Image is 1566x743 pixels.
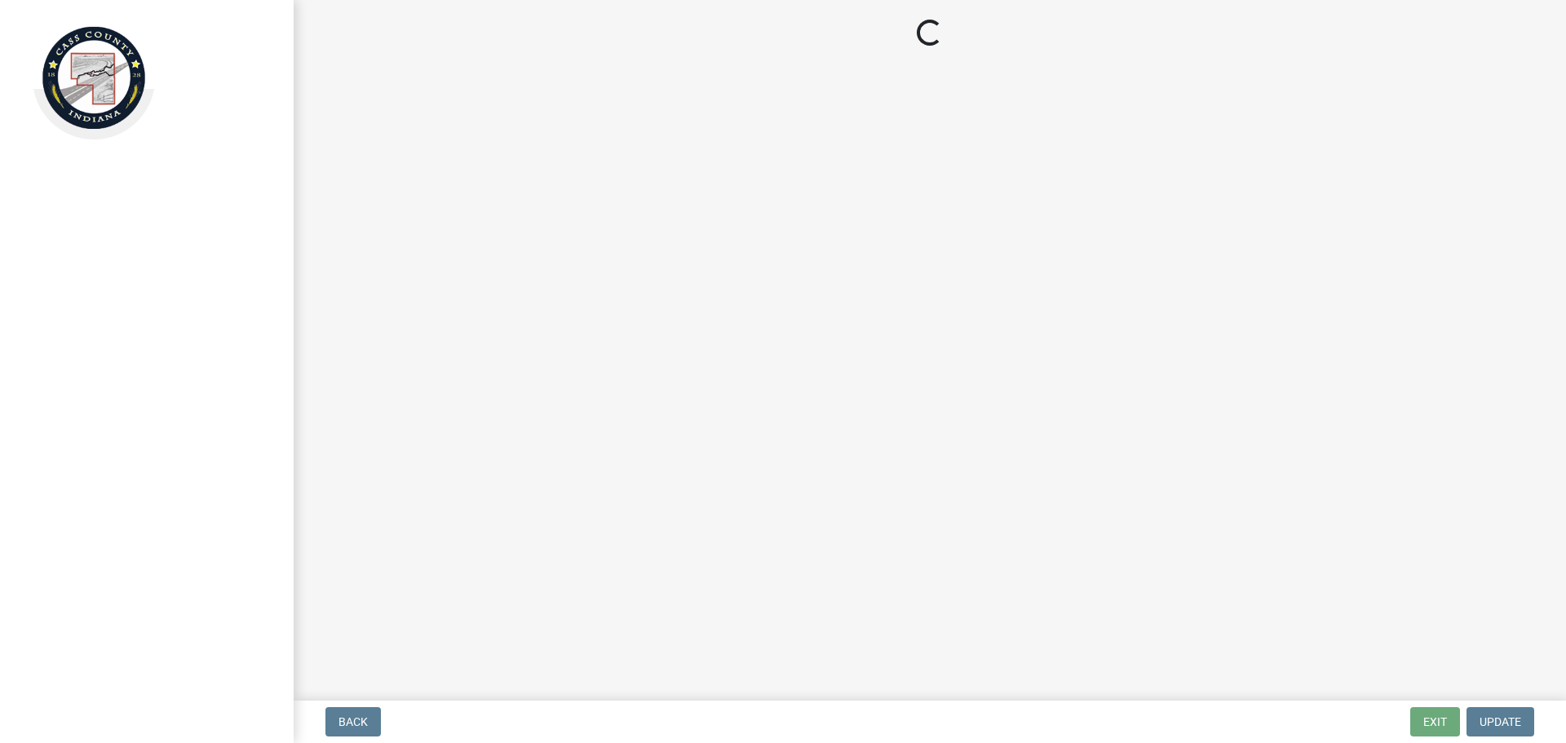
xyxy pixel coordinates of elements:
span: Update [1480,715,1521,728]
span: Back [338,715,368,728]
button: Exit [1410,707,1460,736]
button: Back [325,707,381,736]
button: Update [1466,707,1534,736]
img: Cass County, Indiana [33,17,155,139]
